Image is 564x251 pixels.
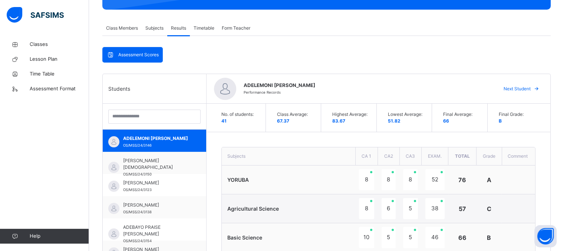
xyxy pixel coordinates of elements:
span: 57 [458,205,466,212]
span: OS/MSS/24/3138 [123,210,152,214]
span: Lowest Average: [388,111,425,118]
span: Class Members [106,25,138,31]
span: Assessment Format [30,85,89,93]
span: B [499,118,502,124]
div: 5 [382,227,396,248]
span: Performance Records [244,90,281,94]
span: 76 [458,176,466,184]
span: [PERSON_NAME] [123,180,189,186]
th: EXAM. [422,147,448,165]
div: 8 [382,169,396,190]
img: safsims [7,7,64,23]
span: Classes [30,41,89,48]
img: default.svg [108,181,119,192]
div: 5 [403,198,418,219]
span: Total [455,153,469,159]
img: default.svg [108,228,119,240]
span: ADELEMONI [PERSON_NAME] [123,135,189,142]
span: Timetable [194,25,214,31]
span: Time Table [30,70,89,78]
div: 8 [359,198,374,219]
div: 5 [403,227,418,248]
span: 67.37 [277,118,289,124]
th: Subjects [222,147,355,165]
th: CA2 [378,147,399,165]
th: CA 1 [355,147,378,165]
span: Form Teacher [222,25,250,31]
span: A [487,176,491,184]
button: Open asap [534,225,557,247]
span: Subjects [145,25,164,31]
span: Help [30,232,89,240]
span: OS/MSS/24/3150 [123,172,152,176]
span: [PERSON_NAME] [123,202,189,208]
span: ADEBAYO PRAISE [PERSON_NAME] [123,224,189,237]
span: C [487,205,491,212]
span: OS/MSS/24/3154 [123,239,152,243]
span: Basic Science [227,234,262,241]
span: 41 [221,118,227,124]
span: 51.82 [388,118,400,124]
th: CA3 [399,147,421,165]
span: Assessment Scores [118,51,159,58]
div: 8 [403,169,418,190]
span: Lesson Plan [30,56,89,63]
span: OS/MSS/24/3123 [123,188,152,192]
th: Grade [476,147,502,165]
div: 52 [425,169,445,190]
div: 6 [382,198,396,219]
div: 38 [425,198,445,219]
span: YORUBA [227,177,249,183]
span: 66 [458,234,466,241]
span: B [487,234,491,241]
img: default.svg [108,203,119,214]
span: Next Student [504,86,531,92]
img: default.svg [214,78,236,100]
span: Students [108,85,130,93]
span: Final Average: [443,111,480,118]
th: Comment [502,147,535,165]
div: 10 [359,227,374,248]
span: Final Grade: [499,111,536,118]
span: Highest Average: [332,111,369,118]
img: default.svg [108,162,119,173]
div: 46 [425,227,445,248]
span: ADELEMONI [PERSON_NAME] [244,82,490,89]
span: Results [171,25,186,31]
img: default.svg [108,136,119,147]
div: 8 [359,169,374,190]
span: Agricultural Science [227,205,279,212]
span: 66 [443,118,449,124]
span: Class Average: [277,111,314,118]
span: [PERSON_NAME][DEMOGRAPHIC_DATA] [123,157,189,171]
span: OS/MSS/24/3146 [123,143,152,147]
span: No. of students: [221,111,258,118]
span: 83.67 [332,118,345,124]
